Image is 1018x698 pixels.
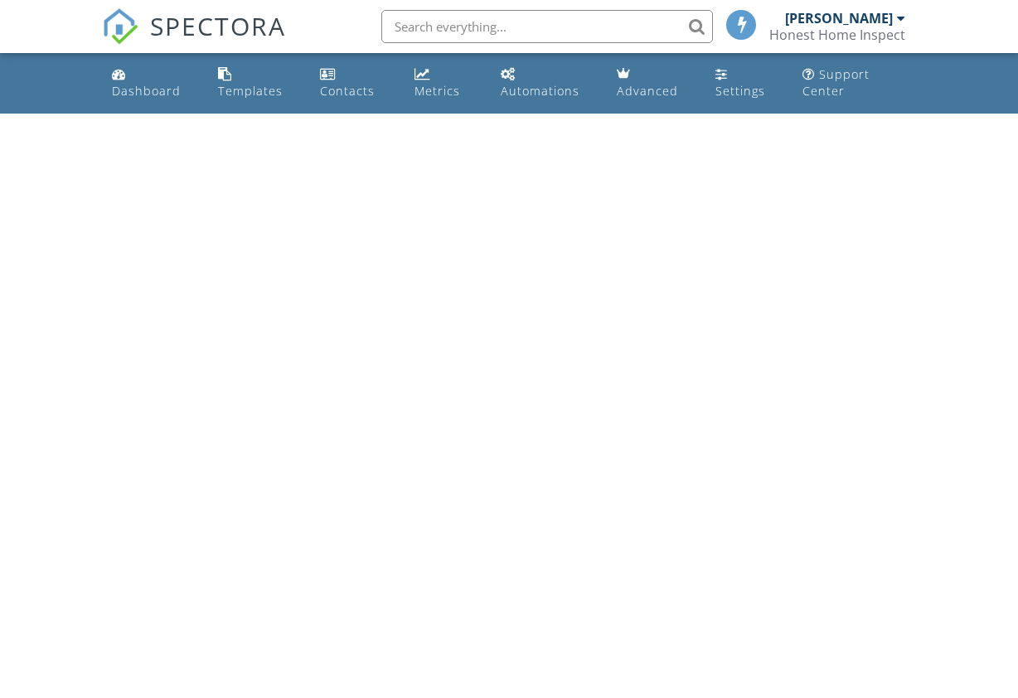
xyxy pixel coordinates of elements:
[313,60,395,107] a: Contacts
[320,83,375,99] div: Contacts
[381,10,713,43] input: Search everything...
[715,83,765,99] div: Settings
[494,60,597,107] a: Automations (Basic)
[709,60,783,107] a: Settings
[150,8,286,43] span: SPECTORA
[211,60,300,107] a: Templates
[802,66,870,99] div: Support Center
[414,83,460,99] div: Metrics
[218,83,283,99] div: Templates
[102,8,138,45] img: The Best Home Inspection Software - Spectora
[610,60,696,107] a: Advanced
[105,60,198,107] a: Dashboard
[408,60,481,107] a: Metrics
[796,60,914,107] a: Support Center
[617,83,678,99] div: Advanced
[501,83,579,99] div: Automations
[785,10,893,27] div: [PERSON_NAME]
[112,83,181,99] div: Dashboard
[102,22,286,57] a: SPECTORA
[769,27,905,43] div: Honest Home Inspect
